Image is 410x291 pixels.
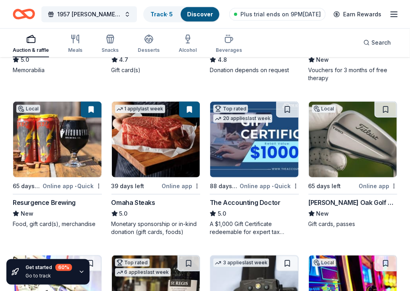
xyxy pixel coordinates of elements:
[102,47,119,53] div: Snacks
[329,7,386,22] a: Earn Rewards
[111,220,201,236] div: Monetary sponsorship or in-kind donation (gift cards, foods)
[13,198,76,207] div: Resurgence Brewing
[13,102,102,177] img: Image for Resurgence Brewing
[150,11,173,18] a: Track· 5
[138,47,160,53] div: Desserts
[112,102,200,177] img: Image for Omaha Steaks
[187,11,213,18] a: Discover
[308,220,398,228] div: Gift cards, passes
[43,181,102,191] div: Online app Quick
[312,259,336,267] div: Local
[111,66,201,74] div: Gift card(s)
[13,5,35,24] a: Home
[359,181,397,191] div: Online app
[111,181,144,191] div: 39 days left
[210,198,281,207] div: The Accounting Doctor
[213,105,248,113] div: Top rated
[229,8,326,21] a: Plus trial ends on 9PM[DATE]
[25,264,72,271] div: Get started
[111,198,155,207] div: Omaha Steaks
[75,183,76,189] span: •
[162,181,200,191] div: Online app
[240,10,321,19] span: Plus trial ends on 9PM[DATE]
[216,31,242,57] button: Beverages
[316,209,329,218] span: New
[218,55,227,65] span: 4.8
[143,6,220,22] button: Track· 5Discover
[371,38,391,47] span: Search
[16,105,40,113] div: Local
[308,101,398,228] a: Image for Glen Oak Golf ClubLocal65 days leftOnline app[PERSON_NAME] Oak Golf ClubNewGift cards, ...
[213,114,272,123] div: 20 applies last week
[13,220,102,228] div: Food, gift card(s), merchandise
[216,47,242,53] div: Beverages
[13,181,41,191] div: 65 days left
[119,209,128,218] span: 5.0
[13,47,49,53] div: Auction & raffle
[55,264,72,271] div: 60 %
[68,31,82,57] button: Meals
[357,35,397,51] button: Search
[312,105,336,113] div: Local
[41,6,137,22] button: 1957 [PERSON_NAME] Restoration
[210,66,299,74] div: Donation depends on request
[218,209,226,218] span: 5.0
[13,66,102,74] div: Memorabilia
[179,31,197,57] button: Alcohol
[179,47,197,53] div: Alcohol
[13,101,102,228] a: Image for Resurgence BrewingLocal65 days leftOnline app•QuickResurgence BrewingNewFood, gift card...
[102,31,119,57] button: Snacks
[138,31,160,57] button: Desserts
[210,102,299,177] img: Image for The Accounting Doctor
[57,10,121,19] span: 1957 [PERSON_NAME] Restoration
[68,47,82,53] div: Meals
[210,181,238,191] div: 88 days left
[13,31,49,57] button: Auction & raffle
[115,268,171,277] div: 6 applies last week
[316,55,329,65] span: New
[213,259,269,267] div: 3 applies last week
[308,181,341,191] div: 65 days left
[21,55,29,65] span: 5.0
[115,105,165,113] div: 1 apply last week
[272,183,273,189] span: •
[308,66,398,82] div: Vouchers for 3 months of free therapy
[210,220,299,236] div: A $1,000 Gift Certificate redeemable for expert tax preparation or tax resolution services—recipi...
[111,101,201,236] a: Image for Omaha Steaks 1 applylast week39 days leftOnline appOmaha Steaks5.0Monetary sponsorship ...
[309,102,397,177] img: Image for Glen Oak Golf Club
[25,273,72,279] div: Go to track
[240,181,299,191] div: Online app Quick
[210,101,299,236] a: Image for The Accounting DoctorTop rated20 applieslast week88 days leftOnline app•QuickThe Accoun...
[119,55,129,65] span: 4.7
[21,209,33,218] span: New
[308,198,398,207] div: [PERSON_NAME] Oak Golf Club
